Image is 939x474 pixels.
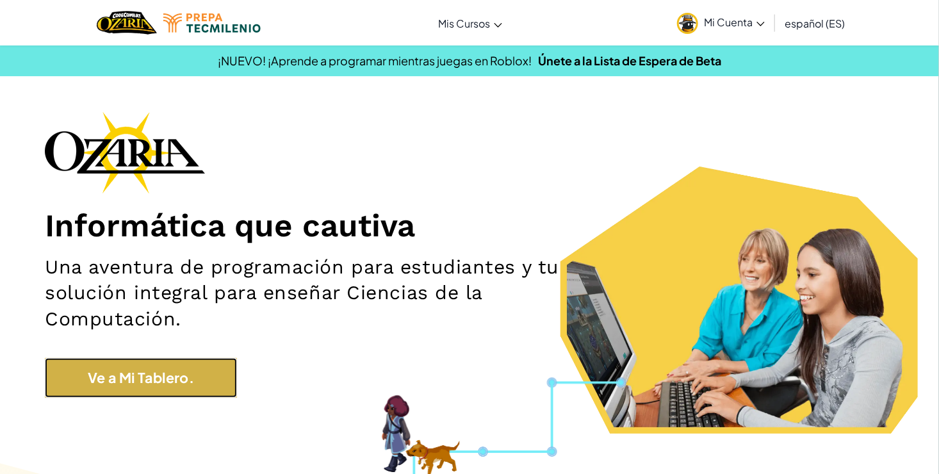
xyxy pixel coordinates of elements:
span: Mi Cuenta [705,15,765,29]
h1: Informática que cautiva [45,206,894,245]
img: Ozaria branding logo [45,111,205,193]
a: Ozaria by CodeCombat logo [97,10,156,36]
a: Ve a Mi Tablero. [45,358,237,398]
a: Mis Cursos [432,6,509,40]
span: Mis Cursos [439,17,491,30]
span: ¡NUEVO! ¡Aprende a programar mientras juegas en Roblox! [218,53,532,68]
span: español (ES) [785,17,845,30]
h2: Una aventura de programación para estudiantes y tu solución integral para enseñar Ciencias de la ... [45,254,614,332]
img: Home [97,10,156,36]
a: Únete a la Lista de Espera de Beta [538,53,721,68]
a: español (ES) [779,6,852,40]
a: Mi Cuenta [671,3,771,43]
img: Tecmilenio logo [163,13,261,33]
img: avatar [677,13,698,34]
